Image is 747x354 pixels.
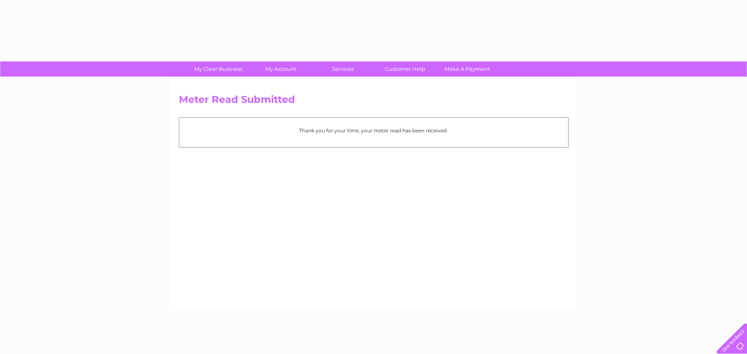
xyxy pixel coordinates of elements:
[179,94,569,109] h2: Meter Read Submitted
[185,61,252,77] a: My Clear Business
[433,61,501,77] a: Make A Payment
[247,61,314,77] a: My Account
[183,127,564,134] p: Thank you for your time, your meter read has been received.
[371,61,439,77] a: Customer Help
[309,61,377,77] a: Services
